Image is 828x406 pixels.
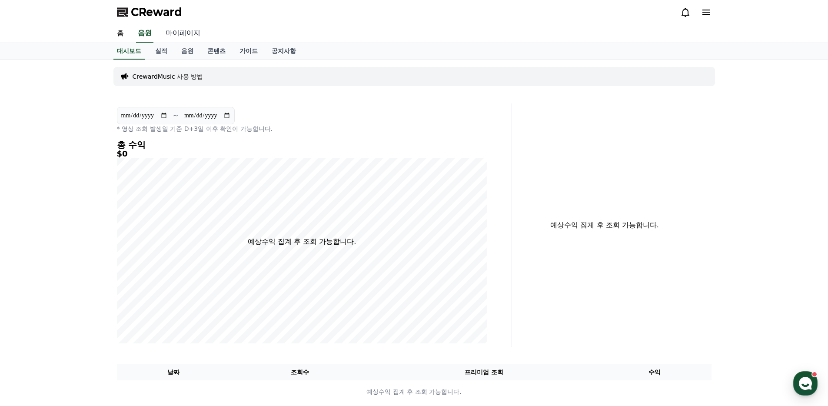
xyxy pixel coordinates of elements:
[113,43,145,60] a: 대시보드
[598,364,712,380] th: 수익
[3,276,57,297] a: 홈
[117,124,487,133] p: * 영상 조회 발생일 기준 D+3일 이후 확인이 가능합니다.
[134,289,145,296] span: 설정
[233,43,265,60] a: 가이드
[519,220,691,230] p: 예상수익 집계 후 조회 가능합니다.
[200,43,233,60] a: 콘텐츠
[117,364,230,380] th: 날짜
[27,289,33,296] span: 홈
[370,364,598,380] th: 프리미엄 조회
[117,140,487,150] h4: 총 수익
[148,43,174,60] a: 실적
[117,150,487,158] h5: $0
[57,276,112,297] a: 대화
[80,289,90,296] span: 대화
[117,5,182,19] a: CReward
[173,110,179,121] p: ~
[112,276,167,297] a: 설정
[117,387,711,396] p: 예상수익 집계 후 조회 가능합니다.
[159,24,207,43] a: 마이페이지
[131,5,182,19] span: CReward
[248,236,356,247] p: 예상수익 집계 후 조회 가능합니다.
[174,43,200,60] a: 음원
[136,24,153,43] a: 음원
[133,72,203,81] a: CrewardMusic 사용 방법
[265,43,303,60] a: 공지사항
[230,364,369,380] th: 조회수
[110,24,131,43] a: 홈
